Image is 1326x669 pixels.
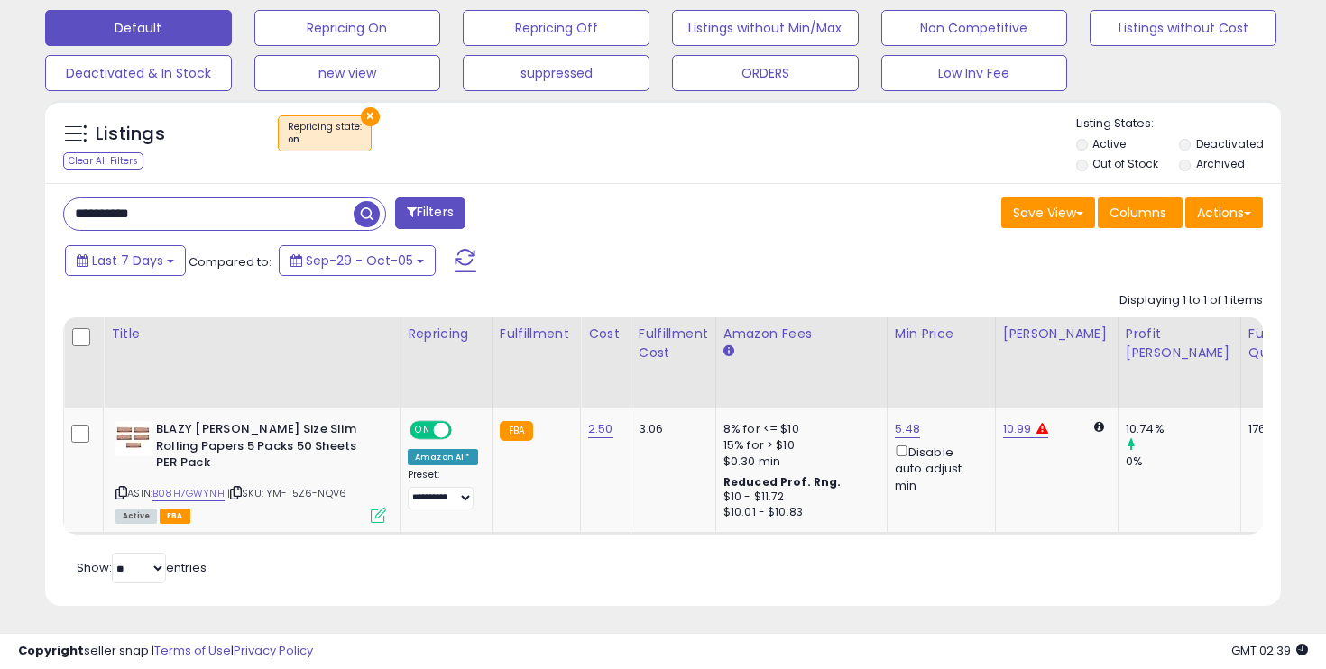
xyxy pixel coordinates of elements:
[463,55,649,91] button: suppressed
[408,325,484,344] div: Repricing
[1119,292,1263,309] div: Displaying 1 to 1 of 1 items
[18,643,313,660] div: seller snap | |
[723,454,873,470] div: $0.30 min
[395,197,465,229] button: Filters
[254,10,441,46] button: Repricing On
[408,469,478,509] div: Preset:
[500,421,533,441] small: FBA
[1248,325,1311,362] div: Fulfillable Quantity
[288,133,362,146] div: on
[1098,197,1183,228] button: Columns
[881,10,1068,46] button: Non Competitive
[45,10,232,46] button: Default
[1003,325,1110,344] div: [PERSON_NAME]
[154,642,231,659] a: Terms of Use
[77,559,207,576] span: Show: entries
[189,253,272,270] span: Compared to:
[1110,204,1166,222] span: Columns
[1248,421,1304,437] div: 176
[65,245,186,276] button: Last 7 Days
[288,120,362,147] span: Repricing state :
[1001,197,1095,228] button: Save View
[1126,325,1233,362] div: Profit [PERSON_NAME]
[227,486,346,500] span: | SKU: YM-T5Z6-NQV6
[115,421,152,456] img: 41odJ5GUOdL._SL40_.jpg
[115,421,386,521] div: ASIN:
[588,325,623,344] div: Cost
[1090,10,1276,46] button: Listings without Cost
[1126,454,1240,470] div: 0%
[895,442,981,494] div: Disable auto adjust min
[895,325,988,344] div: Min Price
[639,421,702,437] div: 3.06
[63,152,143,170] div: Clear All Filters
[411,423,434,438] span: ON
[463,10,649,46] button: Repricing Off
[96,122,165,147] h5: Listings
[18,642,84,659] strong: Copyright
[672,55,859,91] button: ORDERS
[500,325,573,344] div: Fulfillment
[45,55,232,91] button: Deactivated & In Stock
[1076,115,1282,133] p: Listing States:
[672,10,859,46] button: Listings without Min/Max
[639,325,708,362] div: Fulfillment Cost
[1092,156,1158,171] label: Out of Stock
[723,490,873,505] div: $10 - $11.72
[254,55,441,91] button: new view
[723,474,842,490] b: Reduced Prof. Rng.
[361,107,380,126] button: ×
[723,344,734,360] small: Amazon Fees.
[92,252,163,270] span: Last 7 Days
[160,509,190,524] span: FBA
[1231,642,1308,659] span: 2025-10-13 02:39 GMT
[1092,136,1126,151] label: Active
[1126,421,1240,437] div: 10.74%
[723,505,873,520] div: $10.01 - $10.83
[234,642,313,659] a: Privacy Policy
[279,245,436,276] button: Sep-29 - Oct-05
[408,449,478,465] div: Amazon AI *
[723,325,879,344] div: Amazon Fees
[152,486,225,501] a: B08H7GWYNH
[449,423,478,438] span: OFF
[306,252,413,270] span: Sep-29 - Oct-05
[1185,197,1263,228] button: Actions
[588,420,613,438] a: 2.50
[111,325,392,344] div: Title
[1196,156,1245,171] label: Archived
[895,420,921,438] a: 5.48
[115,509,157,524] span: All listings currently available for purchase on Amazon
[1003,420,1032,438] a: 10.99
[723,421,873,437] div: 8% for <= $10
[881,55,1068,91] button: Low Inv Fee
[723,437,873,454] div: 15% for > $10
[1196,136,1264,151] label: Deactivated
[156,421,375,476] b: BLAZY [PERSON_NAME] Size Slim Rolling Papers 5 Packs 50 Sheets PER Pack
